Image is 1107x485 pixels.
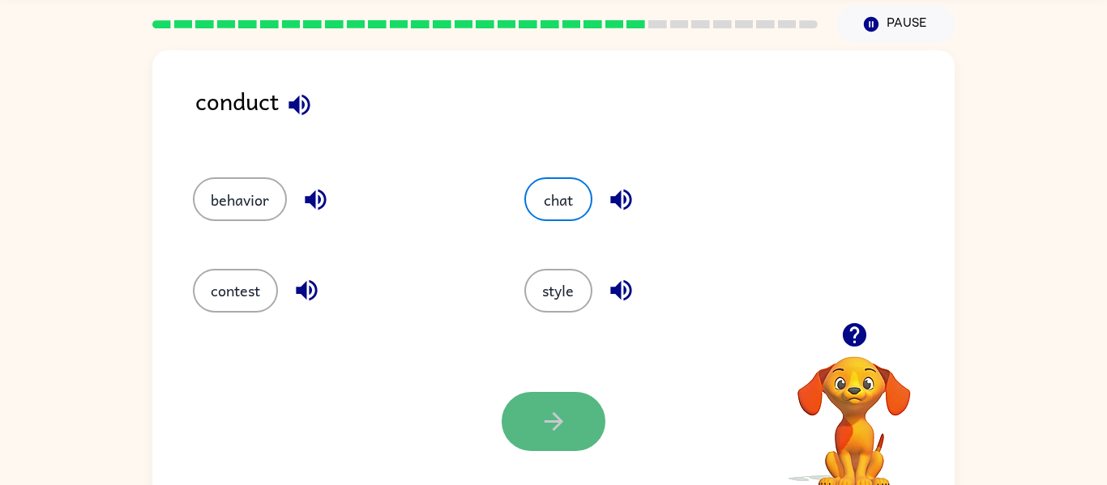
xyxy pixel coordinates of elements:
[524,177,592,221] button: chat
[837,6,955,43] button: Pause
[193,177,287,221] button: behavior
[195,83,955,145] div: conduct
[193,269,278,313] button: contest
[524,269,592,313] button: style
